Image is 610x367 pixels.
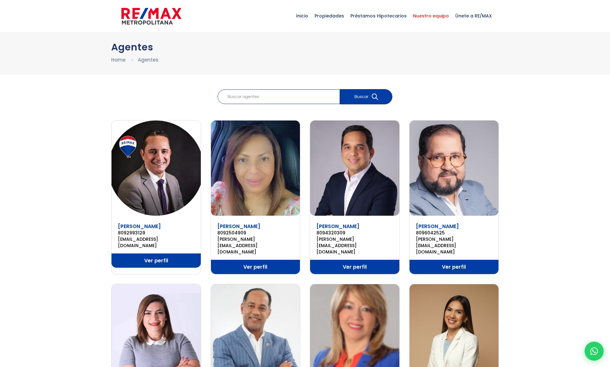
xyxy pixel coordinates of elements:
[112,121,201,216] img: Abrahan Batista
[316,236,393,255] a: [PERSON_NAME][EMAIL_ADDRESS][DOMAIN_NAME]
[118,230,194,236] a: 8092993129
[217,236,294,255] a: [PERSON_NAME][EMAIL_ADDRESS][DOMAIN_NAME]
[293,6,311,25] span: Inicio
[111,42,499,53] h1: Agentes
[121,7,181,26] img: remax-metropolitana-logo
[118,236,194,249] a: [EMAIL_ADDRESS][DOMAIN_NAME]
[347,6,410,25] span: Préstamos Hipotecarios
[316,223,359,230] a: [PERSON_NAME]
[416,223,459,230] a: [PERSON_NAME]
[410,6,452,25] span: Nuestro equipo
[211,121,300,216] img: Aida Franco
[416,236,492,255] a: [PERSON_NAME][EMAIL_ADDRESS][DOMAIN_NAME]
[112,253,201,268] a: Ver perfil
[316,230,393,236] a: 8094320309
[111,56,125,63] a: Home
[416,230,492,236] a: 8096042525
[217,230,294,236] a: 8092504909
[310,121,399,216] img: Alberto Bogaert
[218,89,340,104] input: Buscar agentes
[138,56,159,64] li: Agentes
[310,260,399,274] a: Ver perfil
[217,223,260,230] a: [PERSON_NAME]
[211,260,300,274] a: Ver perfil
[311,6,347,25] span: Propiedades
[452,6,495,25] span: Únete a RE/MAX
[340,89,392,104] button: Buscar
[410,121,499,216] img: Alberto Francis
[410,260,499,274] a: Ver perfil
[118,223,161,230] a: [PERSON_NAME]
